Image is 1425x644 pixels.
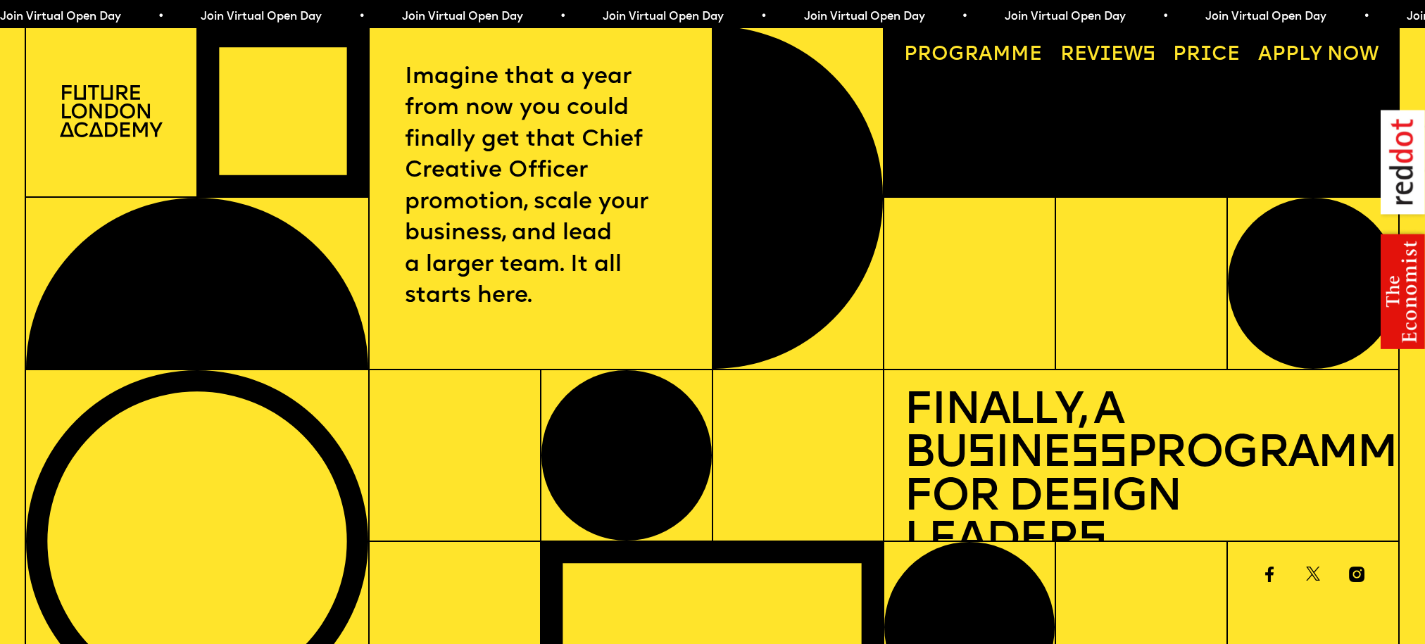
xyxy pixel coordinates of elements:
[760,11,767,23] span: •
[1050,36,1165,75] a: Reviews
[405,62,676,312] p: Imagine that a year from now you could finally get that Chief Creative Officer promotion, scale y...
[158,11,164,23] span: •
[560,11,566,23] span: •
[894,36,1052,75] a: Programme
[358,11,365,23] span: •
[1070,475,1098,521] span: s
[1070,431,1126,477] span: ss
[1248,36,1388,75] a: Apply now
[967,431,995,477] span: s
[1078,518,1106,564] span: s
[979,45,993,65] span: a
[904,390,1378,563] h1: Finally, a Bu ine Programme for De ign Leader
[962,11,968,23] span: •
[1163,36,1250,75] a: Price
[1162,11,1169,23] span: •
[1258,45,1272,65] span: A
[1364,11,1370,23] span: •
